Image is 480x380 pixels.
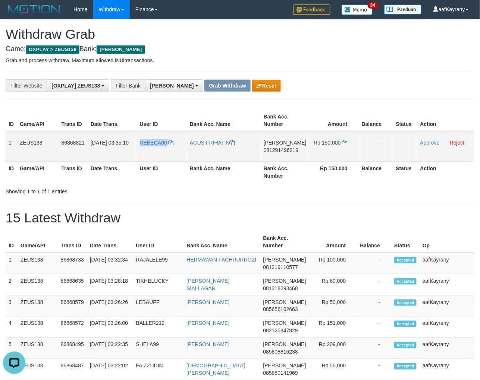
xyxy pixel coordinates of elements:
th: Amount [310,110,359,131]
a: [DEMOGRAPHIC_DATA][PERSON_NAME] [186,363,245,376]
th: Action [417,161,474,183]
td: - [357,274,392,295]
th: Trans ID [58,231,87,253]
td: ZEUS138 [17,131,59,162]
td: 86868579 [58,295,87,317]
th: ID [6,231,18,253]
th: Game/API [18,231,58,253]
div: Filter Website [6,79,47,92]
span: REBECA00 [140,140,167,146]
td: [DATE] 03:26:26 [87,295,133,317]
td: Rp 151,000 [309,317,357,338]
button: [PERSON_NAME] [145,79,203,92]
td: 86868495 [58,338,87,359]
td: aafKayrany [420,338,474,359]
td: Rp 60,000 [309,274,357,295]
span: Accepted [394,257,417,263]
th: Status [393,110,417,131]
button: Grab Withdraw [204,80,250,92]
h4: Game: Bank: [6,45,474,53]
span: [PERSON_NAME] [263,363,306,369]
span: [PERSON_NAME] [150,83,194,89]
td: [DATE] 03:28:18 [87,274,133,295]
td: ZEUS138 [18,338,58,359]
th: Game/API [17,110,59,131]
span: Accepted [394,278,417,285]
h1: 15 Latest Withdraw [6,210,474,225]
td: RAJALELE99 [133,253,184,274]
span: Copy 081318293468 to clipboard [263,285,298,291]
td: Rp 209,000 [309,338,357,359]
td: [DATE] 03:32:34 [87,253,133,274]
th: User ID [133,231,184,253]
div: Filter Bank [111,79,145,92]
img: panduan.png [384,4,421,15]
span: 86868821 [62,140,85,146]
td: ZEUS138 [18,274,58,295]
th: ID [6,161,17,183]
th: Status [391,231,420,253]
th: Balance [357,231,392,253]
td: 5 [6,338,18,359]
td: ZEUS138 [18,295,58,317]
img: MOTION_logo.png [6,4,62,15]
span: [PERSON_NAME] [263,342,306,348]
th: Balance [359,161,393,183]
p: Grab and process withdraw. Maximum allowed is transactions. [6,57,474,64]
td: aafKayrany [420,253,474,274]
th: User ID [137,161,187,183]
td: 1 [6,253,18,274]
td: TIKHELUCKY [133,274,184,295]
td: aafKayrany [420,317,474,338]
span: [DATE] 03:35:10 [91,140,129,146]
span: [PERSON_NAME] [263,278,306,284]
th: Amount [309,231,357,253]
td: - [357,317,392,338]
th: Date Trans. [88,161,137,183]
th: Bank Acc. Number [260,231,309,253]
td: - [357,338,392,359]
a: REBECA00 [140,140,174,146]
th: Trans ID [59,110,88,131]
td: 3 [6,295,18,317]
th: Bank Acc. Number [261,161,310,183]
span: OXPLAY > ZEUS138 [26,45,79,54]
span: [PERSON_NAME] [264,140,307,146]
a: AGUS FRIHATIN [190,140,235,146]
td: 86868733 [58,253,87,274]
a: [PERSON_NAME] SIALLAGAN [186,278,229,291]
span: [OXPLAY] ZEUS138 [51,83,100,89]
span: Rp 150.000 [314,140,341,146]
th: Date Trans. [87,231,133,253]
td: ZEUS138 [18,253,58,274]
td: [DATE] 03:22:35 [87,338,133,359]
h1: Withdraw Grab [6,27,474,42]
th: Op [420,231,474,253]
span: [PERSON_NAME] [263,320,306,326]
th: ID [6,110,17,131]
th: Action [417,110,474,131]
a: [PERSON_NAME] [186,320,229,326]
span: [PERSON_NAME] [263,257,306,263]
a: Reject [450,140,465,146]
td: Rp 100,000 [309,253,357,274]
td: aafKayrany [420,274,474,295]
span: Copy 085850141969 to clipboard [263,370,298,376]
span: [PERSON_NAME] [97,45,145,54]
td: SHELA99 [133,338,184,359]
span: Accepted [394,300,417,306]
td: Rp 50,000 [309,295,357,317]
td: ZEUS138 [18,317,58,338]
button: Reset [252,80,281,92]
td: BALLER212 [133,317,184,338]
a: Approve [420,140,440,146]
th: Balance [359,110,393,131]
th: Bank Acc. Name [187,110,261,131]
span: 34 [368,2,378,9]
span: Accepted [394,342,417,348]
span: [PERSON_NAME] [263,299,306,305]
strong: 10 [119,57,125,63]
th: Status [393,161,417,183]
td: - - - [359,131,393,162]
img: Feedback.jpg [293,4,330,15]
